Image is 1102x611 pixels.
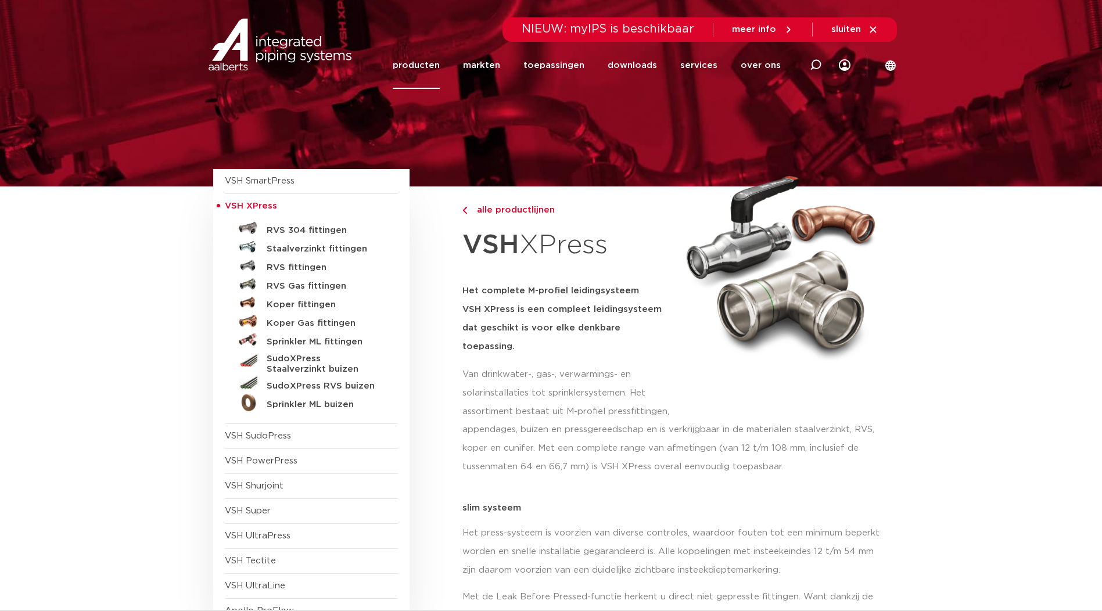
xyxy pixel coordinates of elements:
[267,300,382,310] h5: Koper fittingen
[225,457,297,465] a: VSH PowerPress
[462,223,673,268] h1: XPress
[267,263,382,273] h5: RVS fittingen
[267,225,382,236] h5: RVS 304 fittingen
[393,42,781,89] nav: Menu
[225,177,295,185] a: VSH SmartPress
[225,238,398,256] a: Staalverzinkt fittingen
[225,219,398,238] a: RVS 304 fittingen
[267,281,382,292] h5: RVS Gas fittingen
[462,420,889,476] p: appendages, buizen en pressgereedschap en is verkrijgbaar in de materialen staalverzinkt, RVS, ko...
[225,312,398,330] a: Koper Gas fittingen
[732,25,776,34] span: meer info
[225,432,291,440] a: VSH SudoPress
[267,244,382,254] h5: Staalverzinkt fittingen
[267,381,382,391] h5: SudoXPress RVS buizen
[462,524,889,580] p: Het press-systeem is voorzien van diverse controles, waardoor fouten tot een minimum beperkt word...
[225,581,285,590] a: VSH UltraLine
[462,203,673,217] a: alle productlijnen
[225,556,276,565] a: VSH Tectite
[462,282,673,356] h5: Het complete M-profiel leidingsysteem VSH XPress is een compleet leidingsysteem dat geschikt is v...
[839,42,850,89] div: my IPS
[523,42,584,89] a: toepassingen
[522,23,694,35] span: NIEUW: myIPS is beschikbaar
[225,202,277,210] span: VSH XPress
[267,354,382,375] h5: SudoXPress Staalverzinkt buizen
[393,42,440,89] a: producten
[267,400,382,410] h5: Sprinkler ML buizen
[470,206,555,214] span: alle productlijnen
[462,207,467,214] img: chevron-right.svg
[831,25,861,34] span: sluiten
[741,42,781,89] a: over ons
[462,365,673,421] p: Van drinkwater-, gas-, verwarmings- en solarinstallaties tot sprinklersystemen. Het assortiment b...
[225,330,398,349] a: Sprinkler ML fittingen
[267,318,382,329] h5: Koper Gas fittingen
[225,481,283,490] a: VSH Shurjoint
[463,42,500,89] a: markten
[225,275,398,293] a: RVS Gas fittingen
[225,349,398,375] a: SudoXPress Staalverzinkt buizen
[225,393,398,412] a: Sprinkler ML buizen
[225,256,398,275] a: RVS fittingen
[225,375,398,393] a: SudoXPress RVS buizen
[831,24,878,35] a: sluiten
[462,504,889,512] p: slim systeem
[608,42,657,89] a: downloads
[732,24,794,35] a: meer info
[462,232,519,258] strong: VSH
[225,506,271,515] a: VSH Super
[267,337,382,347] h5: Sprinkler ML fittingen
[225,531,290,540] a: VSH UltraPress
[680,42,717,89] a: services
[225,293,398,312] a: Koper fittingen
